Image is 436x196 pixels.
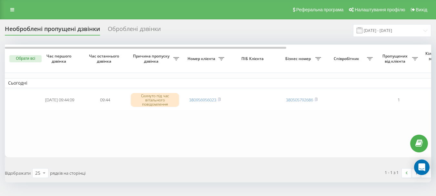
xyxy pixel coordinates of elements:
span: Вихід [416,7,427,12]
span: Час першого дзвінка [42,54,77,64]
a: 380505792686 [286,97,313,103]
a: 1 [411,169,421,178]
span: Налаштування профілю [355,7,405,12]
a: 380956956023 [189,97,216,103]
span: Причина пропуску дзвінка [131,54,173,64]
div: 25 [35,170,40,176]
td: [DATE] 09:44:09 [37,89,82,111]
div: Необроблені пропущені дзвінки [5,26,100,36]
span: Час останнього дзвінка [87,54,122,64]
span: ПІБ Клієнта [233,56,274,61]
div: Open Intercom Messenger [414,160,430,175]
span: Відображати [5,170,31,176]
div: Скинуто під час вітального повідомлення [131,93,179,107]
span: Реферальна програма [296,7,344,12]
td: 09:44 [82,89,127,111]
td: 1 [376,89,421,111]
span: рядків на сторінці [50,170,86,176]
span: Бізнес номер [282,56,315,61]
span: Пропущених від клієнта [379,54,412,64]
div: 1 - 1 з 1 [385,169,399,176]
div: Оброблені дзвінки [108,26,161,36]
span: Номер клієнта [186,56,218,61]
button: Обрати всі [9,55,42,62]
span: Співробітник [328,56,367,61]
